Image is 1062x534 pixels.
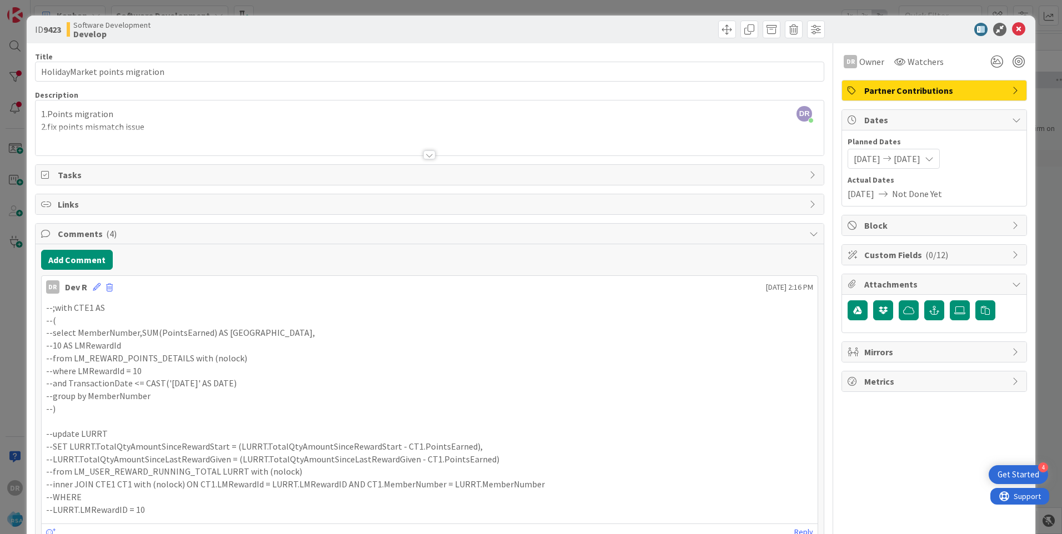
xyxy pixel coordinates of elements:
[892,187,942,200] span: Not Done Yet
[864,219,1006,232] span: Block
[73,21,151,29] span: Software Development
[46,326,813,339] p: --select MemberNumber,SUM(PointsEarned) AS [GEOGRAPHIC_DATA],
[848,136,1021,148] span: Planned Dates
[848,174,1021,186] span: Actual Dates
[73,29,151,38] b: Develop
[58,227,804,240] span: Comments
[41,108,818,120] p: 1.Points migration
[1038,462,1048,472] div: 4
[864,248,1006,261] span: Custom Fields
[925,249,948,260] span: ( 0/12 )
[989,465,1048,484] div: Open Get Started checklist, remaining modules: 4
[864,113,1006,127] span: Dates
[998,469,1039,480] div: Get Started
[46,377,813,390] p: --and TransactionDate <= CAST('[DATE]' AS DATE)
[43,24,61,35] b: 9423
[46,301,813,314] p: --;with CTE1 AS
[46,402,813,415] p: --)
[46,440,813,453] p: --SET LURRT.TotalQtyAmountSinceRewardStart = (LURRT.TotalQtyAmountSinceRewardStart - CT1.PointsEa...
[46,491,813,503] p: --WHERE
[864,345,1006,359] span: Mirrors
[844,55,857,68] div: DR
[41,250,113,270] button: Add Comment
[46,478,813,491] p: --inner JOIN CTE1 CT1 with (nolock) ON CT1.LMRewardId = LURRT.LMRewardID AND CT1.MemberNumber = L...
[894,152,920,165] span: [DATE]
[796,106,812,122] span: DR
[854,152,880,165] span: [DATE]
[46,365,813,377] p: --where LMRewardId = 10
[35,23,61,36] span: ID
[864,278,1006,291] span: Attachments
[864,84,1006,97] span: Partner Contributions
[859,55,884,68] span: Owner
[58,168,804,182] span: Tasks
[46,390,813,402] p: --group by MemberNumber
[35,90,78,100] span: Description
[106,228,117,239] span: ( 4 )
[41,120,818,133] p: 2.fix points mismatch issue
[46,427,813,440] p: --update LURRT
[848,187,874,200] span: [DATE]
[46,453,813,466] p: --LURRT.TotalQtyAmountSinceLastRewardGiven = (LURRT.TotalQtyAmountSinceLastRewardGiven - CT1.Poin...
[46,280,59,294] div: DR
[908,55,944,68] span: Watchers
[766,281,813,293] span: [DATE] 2:16 PM
[46,339,813,352] p: --10 AS LMRewardId
[35,62,824,82] input: type card name here...
[46,465,813,478] p: --from LM_USER_REWARD_RUNNING_TOTAL LURRT with (nolock)
[23,2,51,15] span: Support
[65,280,87,294] div: Dev R
[864,375,1006,388] span: Metrics
[46,352,813,365] p: --from LM_REWARD_POINTS_DETAILS with (nolock)
[46,503,813,516] p: --LURRT.LMRewardID = 10
[58,198,804,211] span: Links
[35,52,53,62] label: Title
[46,314,813,327] p: --(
